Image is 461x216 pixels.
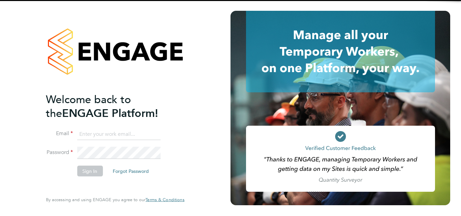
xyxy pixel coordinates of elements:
[46,92,178,120] h2: ENGAGE Platform!
[145,197,184,203] a: Terms & Conditions
[107,166,154,177] button: Forgot Password
[46,149,73,156] label: Password
[77,166,103,177] button: Sign In
[77,128,160,140] input: Enter your work email...
[46,130,73,137] label: Email
[46,93,131,120] span: Welcome back to the
[46,197,184,203] span: By accessing and using ENGAGE you agree to our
